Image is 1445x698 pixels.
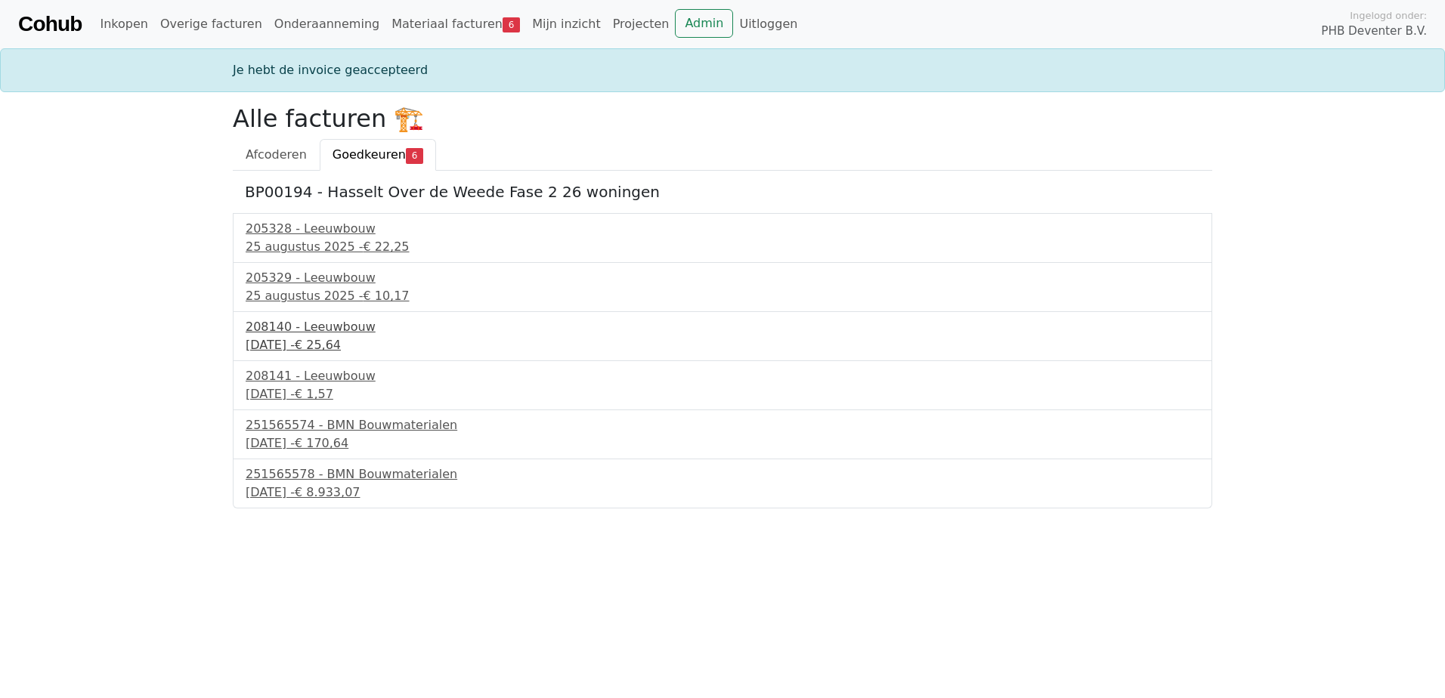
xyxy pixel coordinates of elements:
[363,289,409,303] span: € 10,17
[246,367,1199,385] div: 208141 - Leeuwbouw
[733,9,803,39] a: Uitloggen
[295,485,360,499] span: € 8.933,07
[320,139,436,171] a: Goedkeuren6
[246,318,1199,336] div: 208140 - Leeuwbouw
[224,61,1221,79] div: Je hebt de invoice geaccepteerd
[246,385,1199,403] div: [DATE] -
[233,139,320,171] a: Afcoderen
[245,183,1200,201] h5: BP00194 - Hasselt Over de Weede Fase 2 26 woningen
[246,238,1199,256] div: 25 augustus 2025 -
[1321,23,1427,40] span: PHB Deventer B.V.
[246,465,1199,483] div: 251565578 - BMN Bouwmaterialen
[268,9,385,39] a: Onderaanneming
[246,367,1199,403] a: 208141 - Leeuwbouw[DATE] -€ 1,57
[246,336,1199,354] div: [DATE] -
[154,9,268,39] a: Overige facturen
[503,17,520,32] span: 6
[246,416,1199,434] div: 251565574 - BMN Bouwmaterialen
[246,483,1199,502] div: [DATE] -
[233,104,1212,133] h2: Alle facturen 🏗️
[18,6,82,42] a: Cohub
[246,465,1199,502] a: 251565578 - BMN Bouwmaterialen[DATE] -€ 8.933,07
[295,436,348,450] span: € 170,64
[295,387,333,401] span: € 1,57
[246,318,1199,354] a: 208140 - Leeuwbouw[DATE] -€ 25,64
[246,416,1199,452] a: 251565574 - BMN Bouwmaterialen[DATE] -€ 170,64
[526,9,607,39] a: Mijn inzicht
[246,220,1199,238] div: 205328 - Leeuwbouw
[295,338,341,352] span: € 25,64
[246,220,1199,256] a: 205328 - Leeuwbouw25 augustus 2025 -€ 22,25
[363,239,409,254] span: € 22,25
[333,147,406,162] span: Goedkeuren
[385,9,526,39] a: Materiaal facturen6
[1350,8,1427,23] span: Ingelogd onder:
[246,269,1199,287] div: 205329 - Leeuwbouw
[246,269,1199,305] a: 205329 - Leeuwbouw25 augustus 2025 -€ 10,17
[246,287,1199,305] div: 25 augustus 2025 -
[607,9,676,39] a: Projecten
[675,9,733,38] a: Admin
[406,148,423,163] span: 6
[246,434,1199,452] div: [DATE] -
[94,9,153,39] a: Inkopen
[246,147,307,162] span: Afcoderen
